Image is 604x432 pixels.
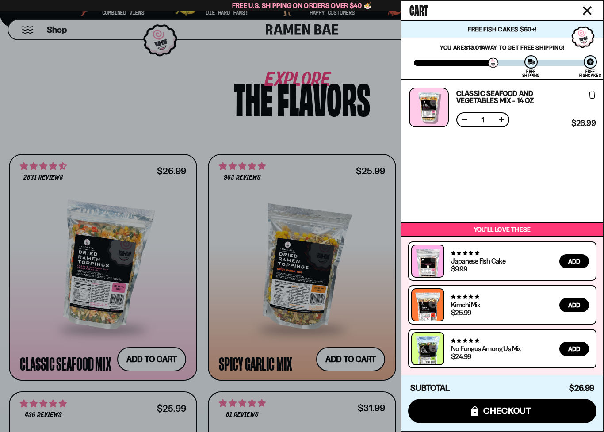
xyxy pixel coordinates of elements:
span: Add [568,346,580,352]
p: You’ll love these [404,226,601,234]
a: Classic Seafood and Vegetables Mix - 14 OZ [456,90,568,104]
div: $25.99 [451,309,471,316]
div: $24.99 [451,353,471,360]
div: Free Fishcakes [579,69,601,77]
button: Add [559,254,589,268]
span: Cart [409,0,428,18]
span: $26.99 [571,119,596,127]
button: Add [559,342,589,356]
a: Kimchi Mix [451,300,480,309]
button: Add [559,298,589,312]
p: You are away to get Free Shipping! [414,44,591,51]
span: 4.76 stars [451,294,479,300]
a: Japanese Fish Cake [451,256,505,265]
span: Add [568,258,580,264]
h4: Subtotal [410,384,450,393]
a: No Fungus Among Us Mix [451,344,521,353]
span: Free U.S. Shipping on Orders over $40 🍜 [232,1,372,10]
span: 4.82 stars [451,338,479,344]
span: checkout [483,406,531,416]
button: checkout [408,399,596,423]
button: Close cart [581,4,594,17]
strong: $13.01 [464,44,482,51]
span: Add [568,302,580,308]
span: Free Fish Cakes $60+! [468,25,536,33]
div: $9.99 [451,265,467,272]
span: 4.77 stars [451,250,479,256]
span: $26.99 [569,383,594,393]
span: 1 [476,116,490,123]
div: Free Shipping [522,69,539,77]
